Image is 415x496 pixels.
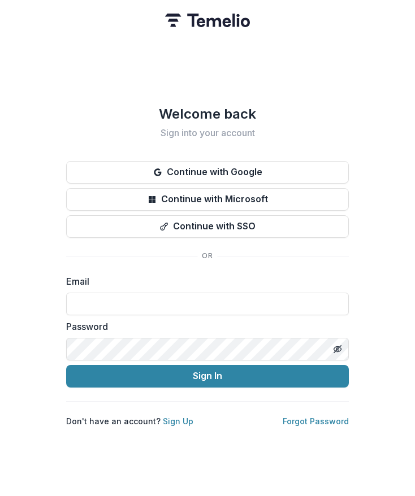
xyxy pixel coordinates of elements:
[66,320,342,333] label: Password
[66,105,349,123] h1: Welcome back
[283,416,349,426] a: Forgot Password
[66,188,349,211] button: Continue with Microsoft
[66,415,193,427] p: Don't have an account?
[328,340,347,358] button: Toggle password visibility
[163,416,193,426] a: Sign Up
[66,161,349,184] button: Continue with Google
[66,365,349,388] button: Sign In
[66,275,342,288] label: Email
[165,14,250,27] img: Temelio
[66,215,349,238] button: Continue with SSO
[66,128,349,138] h2: Sign into your account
